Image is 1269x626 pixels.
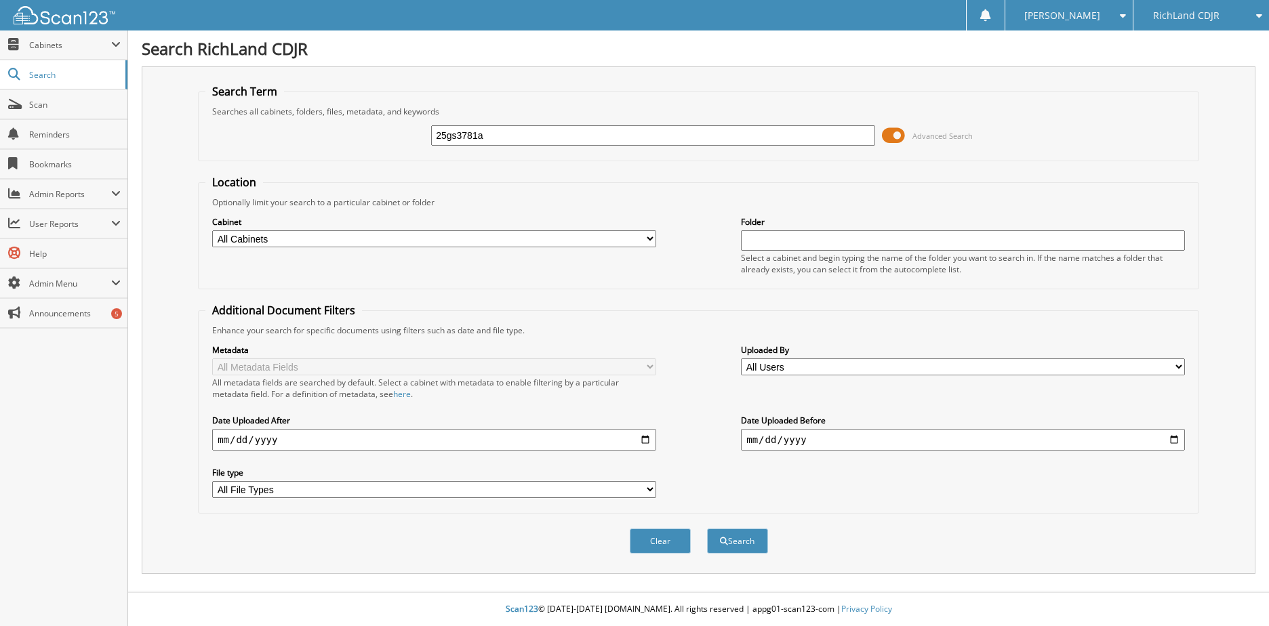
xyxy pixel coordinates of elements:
[741,252,1185,275] div: Select a cabinet and begin typing the name of the folder you want to search in. If the name match...
[205,106,1192,117] div: Searches all cabinets, folders, files, metadata, and keywords
[212,216,656,228] label: Cabinet
[212,377,656,400] div: All metadata fields are searched by default. Select a cabinet with metadata to enable filtering b...
[212,415,656,426] label: Date Uploaded After
[29,218,111,230] span: User Reports
[912,131,973,141] span: Advanced Search
[111,308,122,319] div: 5
[205,303,362,318] legend: Additional Document Filters
[1024,12,1100,20] span: [PERSON_NAME]
[741,415,1185,426] label: Date Uploaded Before
[29,159,121,170] span: Bookmarks
[205,84,284,99] legend: Search Term
[29,308,121,319] span: Announcements
[29,99,121,110] span: Scan
[741,429,1185,451] input: end
[212,467,656,478] label: File type
[29,129,121,140] span: Reminders
[212,344,656,356] label: Metadata
[128,593,1269,626] div: © [DATE]-[DATE] [DOMAIN_NAME]. All rights reserved | appg01-scan123-com |
[212,429,656,451] input: start
[142,37,1255,60] h1: Search RichLand CDJR
[707,528,768,554] button: Search
[630,528,691,554] button: Clear
[29,39,111,51] span: Cabinets
[741,344,1185,356] label: Uploaded By
[29,248,121,259] span: Help
[841,603,892,614] a: Privacy Policy
[29,69,119,81] span: Search
[1201,561,1269,626] iframe: Chat Widget
[741,216,1185,228] label: Folder
[14,6,115,24] img: scan123-logo-white.svg
[506,603,538,614] span: Scan123
[29,278,111,289] span: Admin Menu
[205,175,263,190] legend: Location
[393,388,411,400] a: here
[29,188,111,200] span: Admin Reports
[205,325,1192,336] div: Enhance your search for specific documents using filters such as date and file type.
[205,196,1192,208] div: Optionally limit your search to a particular cabinet or folder
[1153,12,1220,20] span: RichLand CDJR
